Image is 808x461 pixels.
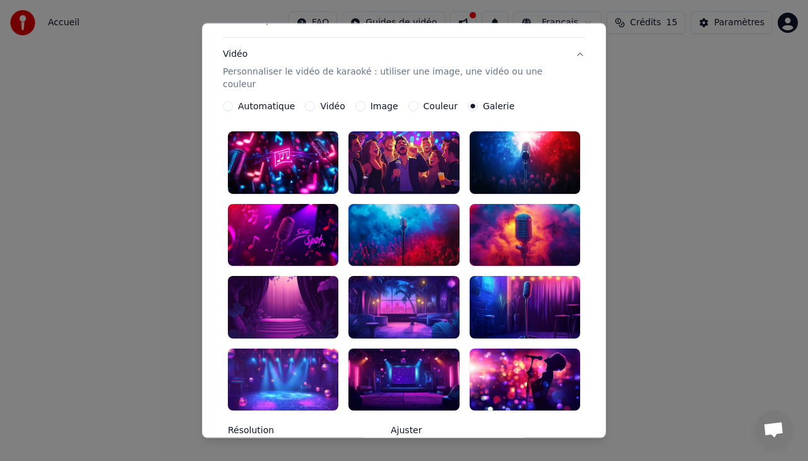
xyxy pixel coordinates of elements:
[228,426,386,435] label: Résolution
[483,102,514,111] label: Galerie
[223,66,565,91] p: Personnaliser le vidéo de karaoké : utiliser une image, une vidéo ou une couleur
[371,102,398,111] label: Image
[223,48,565,91] div: Vidéo
[424,102,458,111] label: Couleur
[320,102,345,111] label: Vidéo
[238,102,295,111] label: Automatique
[391,426,517,435] label: Ajuster
[223,38,585,101] button: VidéoPersonnaliser le vidéo de karaoké : utiliser une image, une vidéo ou une couleur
